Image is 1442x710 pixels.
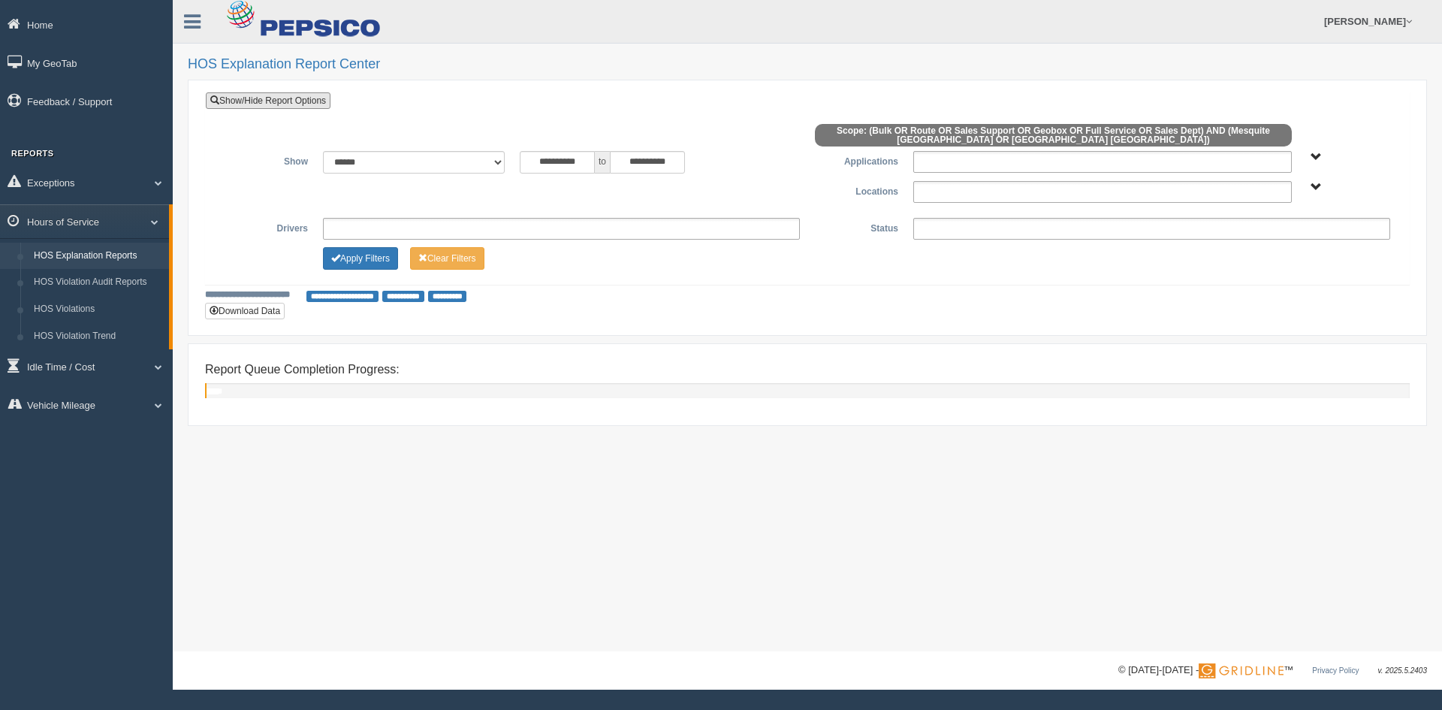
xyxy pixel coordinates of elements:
[206,92,330,109] a: Show/Hide Report Options
[1118,663,1427,678] div: © [DATE]-[DATE] - ™
[27,269,169,296] a: HOS Violation Audit Reports
[27,243,169,270] a: HOS Explanation Reports
[188,57,1427,72] h2: HOS Explanation Report Center
[205,303,285,319] button: Download Data
[27,296,169,323] a: HOS Violations
[1312,666,1359,675] a: Privacy Policy
[815,124,1292,147] span: Scope: (Bulk OR Route OR Sales Support OR Geobox OR Full Service OR Sales Dept) AND (Mesquite [GE...
[595,151,610,174] span: to
[217,218,315,236] label: Drivers
[807,181,906,199] label: Locations
[807,218,906,236] label: Status
[205,363,1410,376] h4: Report Queue Completion Progress:
[410,247,484,270] button: Change Filter Options
[1378,666,1427,675] span: v. 2025.5.2403
[27,323,169,350] a: HOS Violation Trend
[1199,663,1284,678] img: Gridline
[323,247,398,270] button: Change Filter Options
[807,151,906,169] label: Applications
[217,151,315,169] label: Show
